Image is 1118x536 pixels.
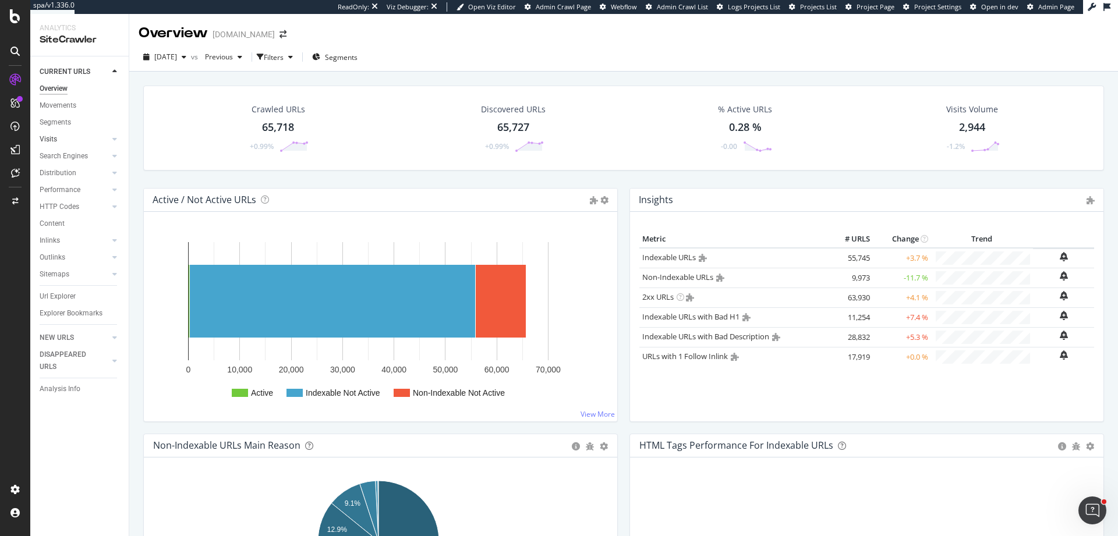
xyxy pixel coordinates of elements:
div: SiteCrawler [40,33,119,47]
div: Overview [40,83,68,95]
div: bell-plus [1060,331,1068,340]
a: Indexable URLs with Bad H1 [642,311,740,322]
span: Previous [200,52,233,62]
a: NEW URLS [40,332,109,344]
div: bug [586,442,594,450]
i: Admin [742,313,751,321]
div: 0.28 % [729,120,762,135]
a: Webflow [600,2,637,12]
a: Overview [40,83,121,95]
div: arrow-right-arrow-left [279,30,286,38]
div: bell-plus [1060,271,1068,281]
a: Inlinks [40,235,109,247]
td: 55,745 [826,248,873,268]
a: Movements [40,100,121,112]
div: Movements [40,100,76,112]
span: Open in dev [981,2,1018,11]
div: Analysis Info [40,383,80,395]
a: DISAPPEARED URLS [40,349,109,373]
div: NEW URLS [40,332,74,344]
div: Overview [139,23,208,43]
div: circle-info [1058,442,1066,450]
text: 0 [186,365,191,374]
i: Admin [716,274,724,282]
a: Admin Crawl List [646,2,708,12]
text: Indexable Not Active [306,388,380,397]
div: Filters [264,52,284,62]
div: Viz Debugger: [387,2,429,12]
td: 28,832 [826,327,873,347]
a: Segments [40,116,121,129]
th: Trend [931,230,1033,248]
div: Inlinks [40,235,60,247]
a: Indexable URLs with Bad Description [642,331,769,342]
i: Options [600,196,608,204]
div: Explorer Bookmarks [40,307,102,320]
h4: Active / Not Active URLs [153,192,256,208]
span: Webflow [611,2,637,11]
div: bug [1072,442,1080,450]
a: Performance [40,184,109,196]
i: Admin [772,333,780,341]
div: -0.00 [721,141,737,151]
div: Non-Indexable URLs Main Reason [153,439,300,451]
a: Explorer Bookmarks [40,307,121,320]
div: +0.99% [250,141,274,151]
div: Content [40,218,65,230]
td: 17,919 [826,347,873,367]
td: +5.3 % [873,327,931,347]
div: Visits [40,133,57,145]
span: Project Settings [914,2,961,11]
div: circle-info [572,442,580,450]
div: bell-plus [1060,252,1068,261]
a: Logs Projects List [717,2,780,12]
td: -11.7 % [873,268,931,287]
a: Outlinks [40,251,109,264]
a: Open in dev [970,2,1018,12]
button: Filters [257,48,298,66]
a: Project Settings [903,2,961,12]
span: 2025 Aug. 14th [154,52,177,62]
i: Admin [590,196,598,204]
a: Open Viz Editor [457,2,516,12]
div: HTTP Codes [40,201,79,213]
a: View More [581,409,615,419]
div: Performance [40,184,80,196]
a: Distribution [40,167,109,179]
div: -1.2% [947,141,965,151]
div: bell-plus [1060,311,1068,320]
h4: Insights [639,192,673,208]
span: vs [191,52,200,62]
td: +7.4 % [873,307,931,327]
div: 2,944 [959,120,985,135]
iframe: Intercom live chat [1078,496,1106,524]
text: 50,000 [433,365,458,374]
td: +3.7 % [873,248,931,268]
i: Admin [699,254,707,262]
button: Segments [307,48,362,66]
td: +0.0 % [873,347,931,367]
span: Admin Page [1038,2,1074,11]
a: Search Engines [40,150,109,162]
span: Segments [325,52,358,62]
div: Outlinks [40,251,65,264]
a: Projects List [789,2,837,12]
div: Discovered URLs [481,104,546,115]
text: 12.9% [327,526,347,534]
div: 65,727 [497,120,529,135]
a: Visits [40,133,109,145]
span: Open Viz Editor [468,2,516,11]
span: Logs Projects List [728,2,780,11]
div: % Active URLs [718,104,772,115]
div: Analytics [40,23,119,33]
text: 60,000 [484,365,510,374]
span: Project Page [857,2,894,11]
a: Project Page [845,2,894,12]
div: ReadOnly: [338,2,369,12]
a: URLs with 1 Follow Inlink [642,351,728,361]
div: Url Explorer [40,290,76,303]
button: [DATE] [139,48,191,66]
div: CURRENT URLS [40,66,90,78]
div: Sitemaps [40,268,69,281]
a: Non-Indexable URLs [642,272,713,282]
